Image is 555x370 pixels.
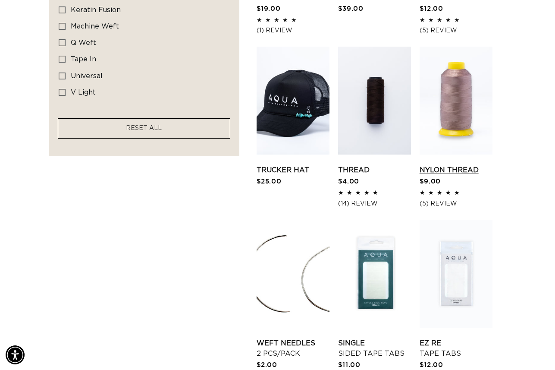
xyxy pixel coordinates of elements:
[338,165,411,175] a: Thread
[71,39,96,46] span: q weft
[71,89,96,96] span: v light
[257,338,329,359] a: Weft Needles 2 pcs/pack
[338,338,411,359] a: Single Sided Tape Tabs
[257,165,329,175] a: Trucker Hat
[512,329,555,370] iframe: Chat Widget
[6,345,25,364] div: Accessibility Menu
[71,56,96,63] span: tape in
[420,165,492,175] a: Nylon Thread
[71,6,121,13] span: keratin fusion
[126,125,162,131] span: RESET ALL
[71,23,119,30] span: machine weft
[71,73,103,79] span: universal
[420,338,492,359] a: EZ Re Tape Tabs
[126,123,162,134] a: RESET ALL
